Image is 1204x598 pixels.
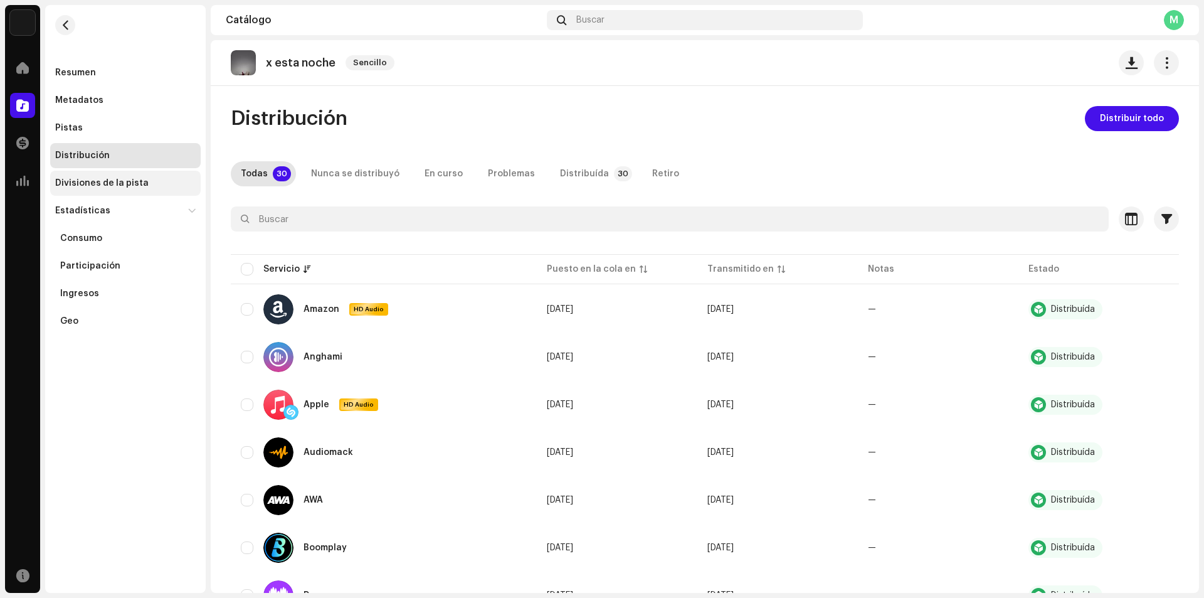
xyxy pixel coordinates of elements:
[231,106,347,131] span: Distribución
[560,161,609,186] div: Distribuída
[1051,496,1095,505] div: Distribuída
[1051,543,1095,552] div: Distribuída
[50,281,201,306] re-m-nav-item: Ingresos
[707,353,734,361] span: 7 oct 2025
[1100,106,1164,131] span: Distribuir todo
[263,263,300,275] div: Servicio
[868,496,876,505] re-a-table-badge: —
[547,400,573,409] span: 5 oct 2025
[707,400,734,409] span: 7 oct 2025
[707,305,734,314] span: 7 oct 2025
[304,353,342,361] div: Anghami
[50,60,201,85] re-m-nav-item: Resumen
[351,305,387,314] span: HD Audio
[1051,305,1095,314] div: Distribuída
[1051,400,1095,409] div: Distribuída
[304,448,353,457] div: Audiomack
[652,161,679,186] div: Retiro
[707,263,774,275] div: Transmitido en
[60,233,102,243] div: Consumo
[614,166,632,181] p-badge: 30
[304,496,323,505] div: AWA
[55,206,110,216] div: Estadísticas
[55,151,110,161] div: Distribución
[55,95,103,105] div: Metadatos
[60,261,120,271] div: Participación
[55,178,149,188] div: Divisiones de la pista
[707,448,734,457] span: 7 oct 2025
[50,171,201,196] re-m-nav-item: Divisiones de la pista
[50,143,201,168] re-m-nav-item: Distribución
[346,55,394,70] span: Sencillo
[488,161,535,186] div: Problemas
[868,353,876,361] re-a-table-badge: —
[226,15,542,25] div: Catálogo
[868,543,876,552] re-a-table-badge: —
[50,115,201,141] re-m-nav-item: Pistas
[707,496,734,505] span: 7 oct 2025
[50,198,201,334] re-m-nav-dropdown: Estadísticas
[547,496,573,505] span: 5 oct 2025
[868,305,876,314] re-a-table-badge: —
[707,543,734,552] span: 7 oct 2025
[55,68,96,78] div: Resumen
[231,206,1109,232] input: Buscar
[50,88,201,113] re-m-nav-item: Metadatos
[60,289,99,299] div: Ingresos
[60,316,78,326] div: Geo
[868,400,876,409] re-a-table-badge: —
[341,400,377,409] span: HD Audio
[547,263,636,275] div: Puesto en la cola en
[547,305,573,314] span: 5 oct 2025
[55,123,83,133] div: Pistas
[241,161,268,186] div: Todas
[304,305,339,314] div: Amazon
[50,309,201,334] re-m-nav-item: Geo
[266,56,335,70] p: x esta noche
[1051,353,1095,361] div: Distribuída
[547,353,573,361] span: 5 oct 2025
[50,226,201,251] re-m-nav-item: Consumo
[425,161,463,186] div: En curso
[547,448,573,457] span: 5 oct 2025
[1164,10,1184,30] div: M
[231,50,256,75] img: 51ae9912-d7e4-4e83-9095-15264fae131f
[273,166,291,181] p-badge: 30
[311,161,399,186] div: Nunca se distribuyó
[304,543,347,552] div: Boomplay
[1051,448,1095,457] div: Distribuída
[304,400,329,409] div: Apple
[50,254,201,279] re-m-nav-item: Participación
[1085,106,1179,131] button: Distribuir todo
[10,10,35,35] img: 297a105e-aa6c-4183-9ff4-27133c00f2e2
[576,15,605,25] span: Buscar
[868,448,876,457] re-a-table-badge: —
[547,543,573,552] span: 5 oct 2025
